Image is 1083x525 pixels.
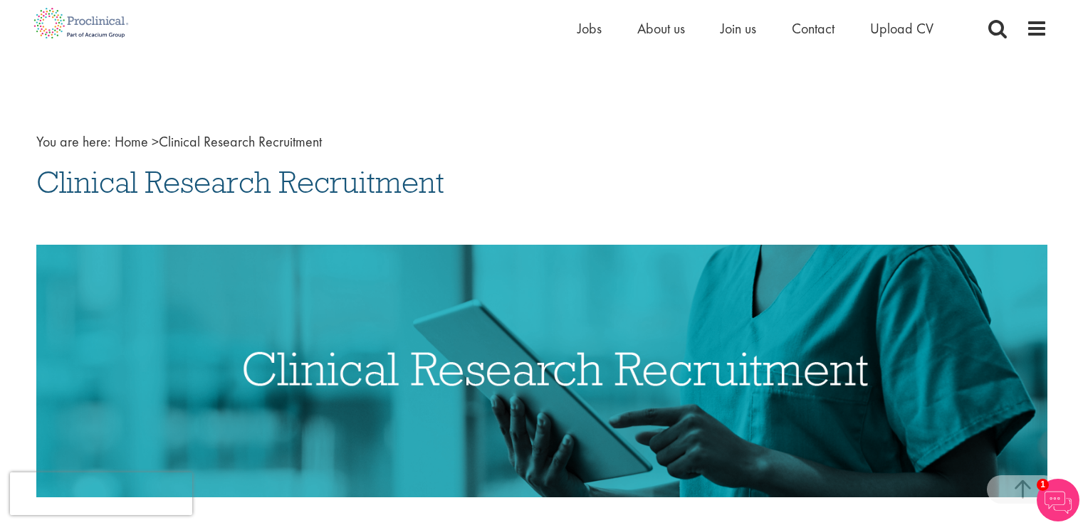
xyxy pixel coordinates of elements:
span: You are here: [36,132,111,151]
a: Contact [792,19,835,38]
img: Chatbot [1037,479,1079,521]
a: breadcrumb link to Home [115,132,148,151]
span: > [152,132,159,151]
a: Jobs [577,19,602,38]
img: Clinical Research Recruitment [36,245,1047,497]
span: Clinical Research Recruitment [115,132,322,151]
a: About us [637,19,685,38]
a: Join us [721,19,756,38]
a: Upload CV [870,19,933,38]
span: 1 [1037,479,1049,491]
iframe: reCAPTCHA [10,472,192,515]
span: Clinical Research Recruitment [36,163,444,201]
